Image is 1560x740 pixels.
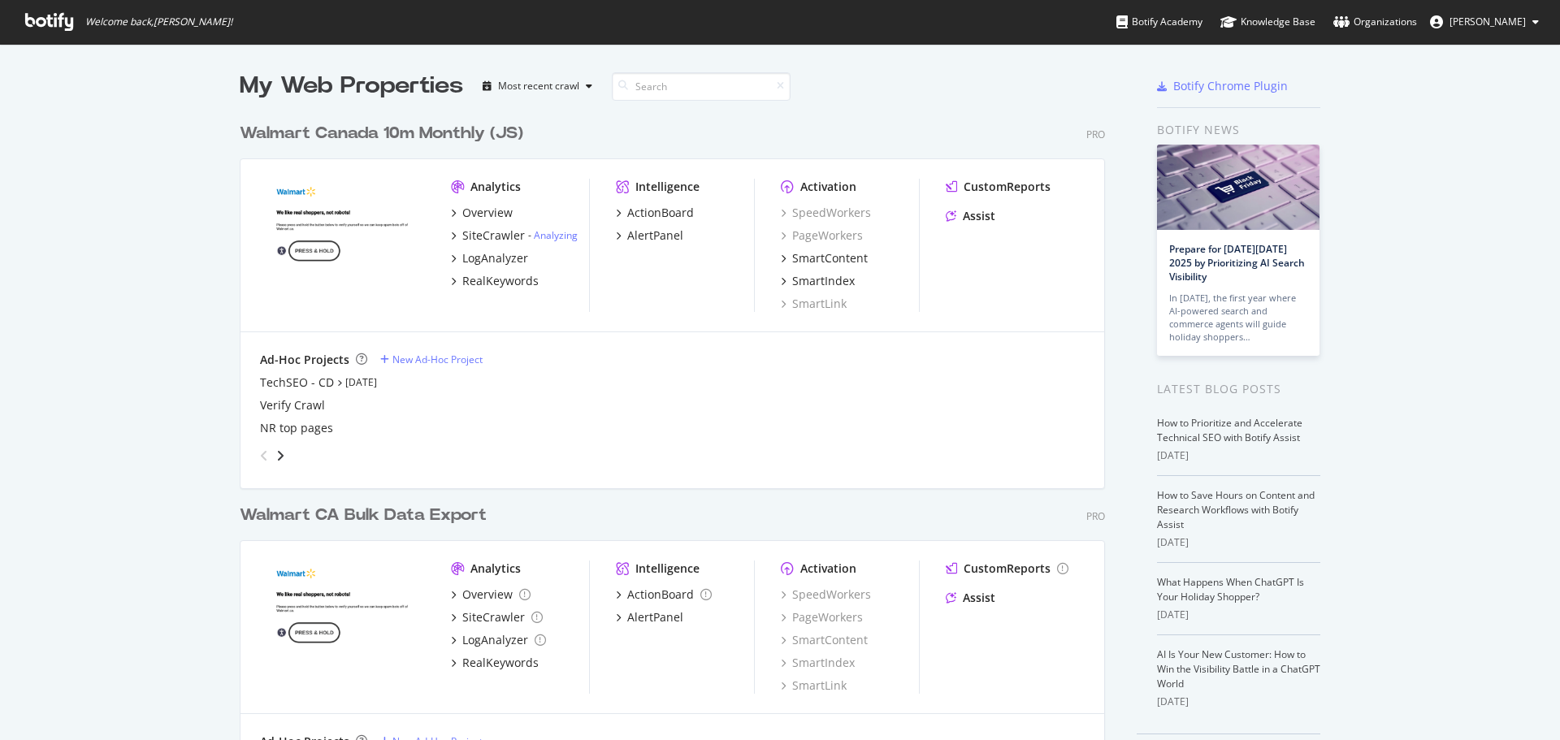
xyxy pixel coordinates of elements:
[1157,121,1320,139] div: Botify news
[260,397,325,413] a: Verify Crawl
[451,586,531,603] a: Overview
[240,122,523,145] div: Walmart Canada 10m Monthly (JS)
[1157,448,1320,463] div: [DATE]
[462,632,528,648] div: LogAnalyzer
[616,227,683,244] a: AlertPanel
[275,448,286,464] div: angle-right
[1157,695,1320,709] div: [DATE]
[946,590,995,606] a: Assist
[1157,535,1320,550] div: [DATE]
[1157,647,1320,690] a: AI Is Your New Customer: How to Win the Visibility Battle in a ChatGPT World
[240,504,493,527] a: Walmart CA Bulk Data Export
[946,179,1051,195] a: CustomReports
[1157,78,1288,94] a: Botify Chrome Plugin
[792,250,868,266] div: SmartContent
[1417,9,1552,35] button: [PERSON_NAME]
[462,586,513,603] div: Overview
[451,205,513,221] a: Overview
[476,73,599,99] button: Most recent crawl
[1086,509,1105,523] div: Pro
[462,273,539,289] div: RealKeywords
[240,504,487,527] div: Walmart CA Bulk Data Export
[451,250,528,266] a: LogAnalyzer
[781,296,847,312] a: SmartLink
[800,560,856,577] div: Activation
[462,609,525,625] div: SiteCrawler
[253,443,275,469] div: angle-left
[260,374,334,391] a: TechSEO - CD
[260,352,349,368] div: Ad-Hoc Projects
[963,590,995,606] div: Assist
[1157,416,1302,444] a: How to Prioritize and Accelerate Technical SEO with Botify Assist
[345,375,377,389] a: [DATE]
[451,273,539,289] a: RealKeywords
[1449,15,1526,28] span: Costa Dallis
[240,70,463,102] div: My Web Properties
[635,560,700,577] div: Intelligence
[1157,380,1320,398] div: Latest Blog Posts
[1157,575,1304,604] a: What Happens When ChatGPT Is Your Holiday Shopper?
[392,353,483,366] div: New Ad-Hoc Project
[964,179,1051,195] div: CustomReports
[635,179,700,195] div: Intelligence
[528,228,578,242] div: -
[1157,145,1319,230] img: Prepare for Black Friday 2025 by Prioritizing AI Search Visibility
[240,122,530,145] a: Walmart Canada 10m Monthly (JS)
[781,586,871,603] a: SpeedWorkers
[462,655,539,671] div: RealKeywords
[781,273,855,289] a: SmartIndex
[380,353,483,366] a: New Ad-Hoc Project
[946,560,1068,577] a: CustomReports
[781,655,855,671] a: SmartIndex
[616,205,694,221] a: ActionBoard
[964,560,1051,577] div: CustomReports
[1116,14,1202,30] div: Botify Academy
[963,208,995,224] div: Assist
[781,632,868,648] a: SmartContent
[498,81,579,91] div: Most recent crawl
[781,205,871,221] a: SpeedWorkers
[451,609,543,625] a: SiteCrawler
[781,227,863,244] a: PageWorkers
[1086,128,1105,141] div: Pro
[1173,78,1288,94] div: Botify Chrome Plugin
[946,208,995,224] a: Assist
[260,560,425,692] img: walmartsecondary.ca
[612,72,791,101] input: Search
[451,655,539,671] a: RealKeywords
[616,586,712,603] a: ActionBoard
[470,179,521,195] div: Analytics
[462,227,525,244] div: SiteCrawler
[1333,14,1417,30] div: Organizations
[260,420,333,436] a: NR top pages
[451,227,578,244] a: SiteCrawler- Analyzing
[781,609,863,625] a: PageWorkers
[1169,292,1307,344] div: In [DATE], the first year where AI-powered search and commerce agents will guide holiday shoppers…
[462,250,528,266] div: LogAnalyzer
[616,609,683,625] a: AlertPanel
[627,609,683,625] div: AlertPanel
[85,15,232,28] span: Welcome back, [PERSON_NAME] !
[627,205,694,221] div: ActionBoard
[1157,488,1315,531] a: How to Save Hours on Content and Research Workflows with Botify Assist
[627,227,683,244] div: AlertPanel
[534,228,578,242] a: Analyzing
[781,677,847,694] a: SmartLink
[1220,14,1315,30] div: Knowledge Base
[260,179,425,310] img: walmart.ca
[470,560,521,577] div: Analytics
[627,586,694,603] div: ActionBoard
[451,632,546,648] a: LogAnalyzer
[792,273,855,289] div: SmartIndex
